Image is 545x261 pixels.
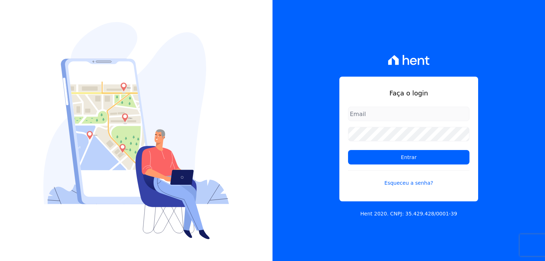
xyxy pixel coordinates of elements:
[348,88,469,98] h1: Faça o login
[348,170,469,187] a: Esqueceu a senha?
[43,22,229,239] img: Login
[360,210,457,218] p: Hent 2020. CNPJ: 35.429.428/0001-39
[348,150,469,164] input: Entrar
[348,107,469,121] input: Email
